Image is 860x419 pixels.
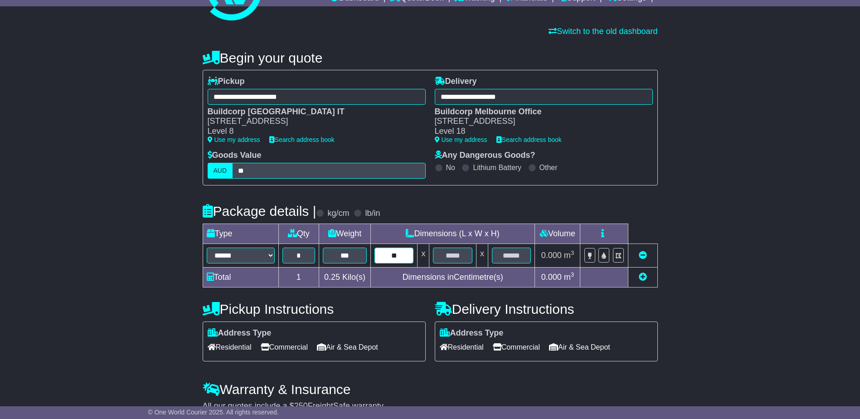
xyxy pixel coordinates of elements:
td: x [476,244,488,267]
span: Commercial [261,340,308,354]
h4: Pickup Instructions [203,302,426,317]
a: Switch to the old dashboard [549,27,657,36]
a: Use my address [435,136,487,143]
label: AUD [208,163,233,179]
div: [STREET_ADDRESS] [435,117,644,127]
div: Level 18 [435,127,644,136]
label: Address Type [208,328,272,338]
td: Dimensions (L x W x H) [370,224,535,244]
a: Remove this item [639,251,647,260]
h4: Begin your quote [203,50,658,65]
sup: 3 [571,271,574,278]
a: Search address book [269,136,335,143]
h4: Warranty & Insurance [203,382,658,397]
span: © One World Courier 2025. All rights reserved. [148,409,279,416]
label: lb/in [365,209,380,219]
span: 250 [294,401,308,410]
td: Type [203,224,278,244]
a: Use my address [208,136,260,143]
span: Air & Sea Depot [549,340,610,354]
td: Weight [319,224,370,244]
td: 1 [278,267,319,287]
a: Search address book [496,136,562,143]
label: kg/cm [327,209,349,219]
label: Other [539,163,558,172]
td: Volume [535,224,580,244]
div: Buildcorp [GEOGRAPHIC_DATA] IT [208,107,417,117]
label: Delivery [435,77,477,87]
td: Dimensions in Centimetre(s) [370,267,535,287]
div: Buildcorp Melbourne Office [435,107,644,117]
td: Kilo(s) [319,267,370,287]
span: Commercial [493,340,540,354]
sup: 3 [571,249,574,256]
span: m [564,273,574,282]
td: Qty [278,224,319,244]
a: Add new item [639,273,647,282]
label: Any Dangerous Goods? [435,151,535,161]
label: No [446,163,455,172]
label: Goods Value [208,151,262,161]
label: Address Type [440,328,504,338]
div: [STREET_ADDRESS] [208,117,417,127]
span: Air & Sea Depot [317,340,378,354]
div: All our quotes include a $ FreightSafe warranty. [203,401,658,411]
span: 0.000 [541,273,562,282]
h4: Package details | [203,204,316,219]
span: Residential [440,340,484,354]
label: Lithium Battery [473,163,521,172]
span: 0.25 [324,273,340,282]
label: Pickup [208,77,245,87]
div: Level 8 [208,127,417,136]
td: Total [203,267,278,287]
span: m [564,251,574,260]
h4: Delivery Instructions [435,302,658,317]
span: Residential [208,340,252,354]
span: 0.000 [541,251,562,260]
td: x [418,244,429,267]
